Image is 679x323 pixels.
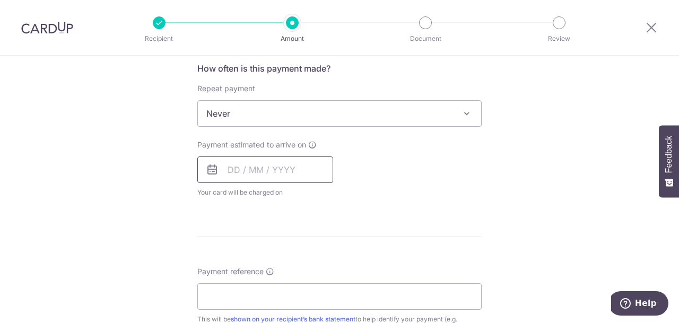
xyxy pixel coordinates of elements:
span: Never [198,101,481,126]
span: Feedback [664,136,674,173]
button: Feedback - Show survey [659,125,679,197]
p: Recipient [120,33,198,44]
a: shown on your recipient’s bank statement [231,315,355,323]
span: Never [197,100,482,127]
input: DD / MM / YYYY [197,156,333,183]
img: CardUp [21,21,73,34]
span: Your card will be charged on [197,187,333,198]
p: Amount [253,33,332,44]
span: Payment reference [197,266,264,277]
p: Review [520,33,598,44]
label: Repeat payment [197,83,255,94]
p: Document [386,33,465,44]
iframe: Opens a widget where you can find more information [611,291,668,318]
span: Payment estimated to arrive on [197,139,306,150]
h5: How often is this payment made? [197,62,482,75]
